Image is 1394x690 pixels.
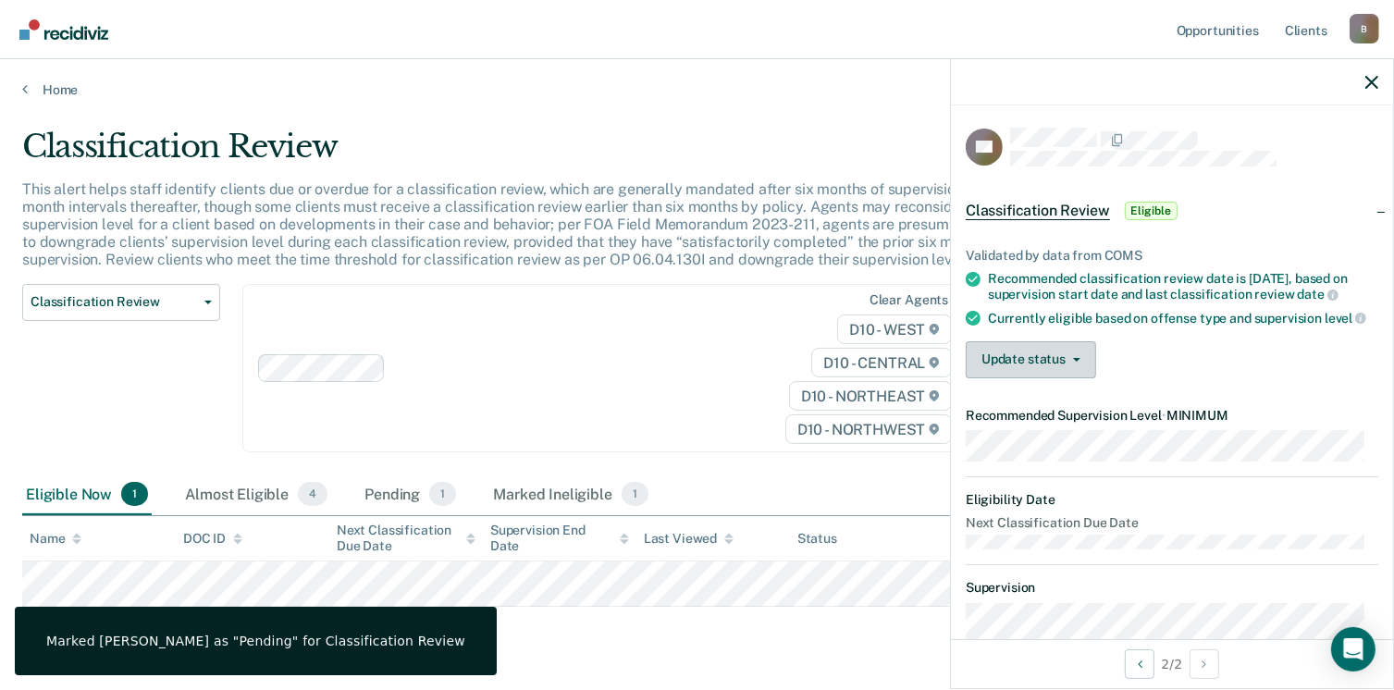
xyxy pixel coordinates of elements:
p: This alert helps staff identify clients due or overdue for a classification review, which are gen... [22,180,1055,269]
dt: Supervision [966,580,1378,596]
span: Eligible [1125,202,1178,220]
div: Currently eligible based on offense type and supervision [988,310,1378,327]
div: Classification ReviewEligible [951,181,1393,240]
span: D10 - CENTRAL [811,348,952,377]
span: 1 [429,482,456,506]
span: Classification Review [31,294,197,310]
div: Name [30,531,81,547]
span: 1 [622,482,648,506]
button: Profile dropdown button [1350,14,1379,43]
div: B [1350,14,1379,43]
span: D10 - NORTHWEST [785,414,952,444]
button: Update status [966,341,1096,378]
a: Home [22,81,1372,98]
div: Validated by data from COMS [966,248,1378,264]
span: level [1325,311,1366,326]
button: Previous Opportunity [1125,649,1154,679]
div: Supervision End Date [490,523,629,554]
span: • [1162,408,1166,423]
dt: Recommended Supervision Level MINIMUM [966,408,1378,424]
div: Last Viewed [644,531,734,547]
span: D10 - WEST [837,314,952,344]
span: 1 [121,482,148,506]
span: D10 - NORTHEAST [789,381,952,411]
div: Marked Ineligible [489,474,652,515]
div: Next Classification Due Date [337,523,475,554]
div: Marked [PERSON_NAME] as "Pending" for Classification Review [46,633,465,649]
div: 2 / 2 [951,639,1393,688]
div: Recommended classification review date is [DATE], based on supervision start date and last classi... [988,271,1378,302]
img: Recidiviz [19,19,108,40]
div: Open Intercom Messenger [1331,627,1375,672]
div: Classification Review [22,128,1067,180]
dt: Eligibility Date [966,492,1378,508]
div: DOC ID [183,531,242,547]
span: 4 [298,482,327,506]
div: Status [797,531,837,547]
div: Clear agents [870,292,948,308]
span: Classification Review [966,202,1110,220]
button: Next Opportunity [1190,649,1219,679]
div: Eligible Now [22,474,152,515]
span: date [1297,287,1338,302]
div: Almost Eligible [181,474,331,515]
div: Pending [361,474,460,515]
dt: Next Classification Due Date [966,515,1378,531]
